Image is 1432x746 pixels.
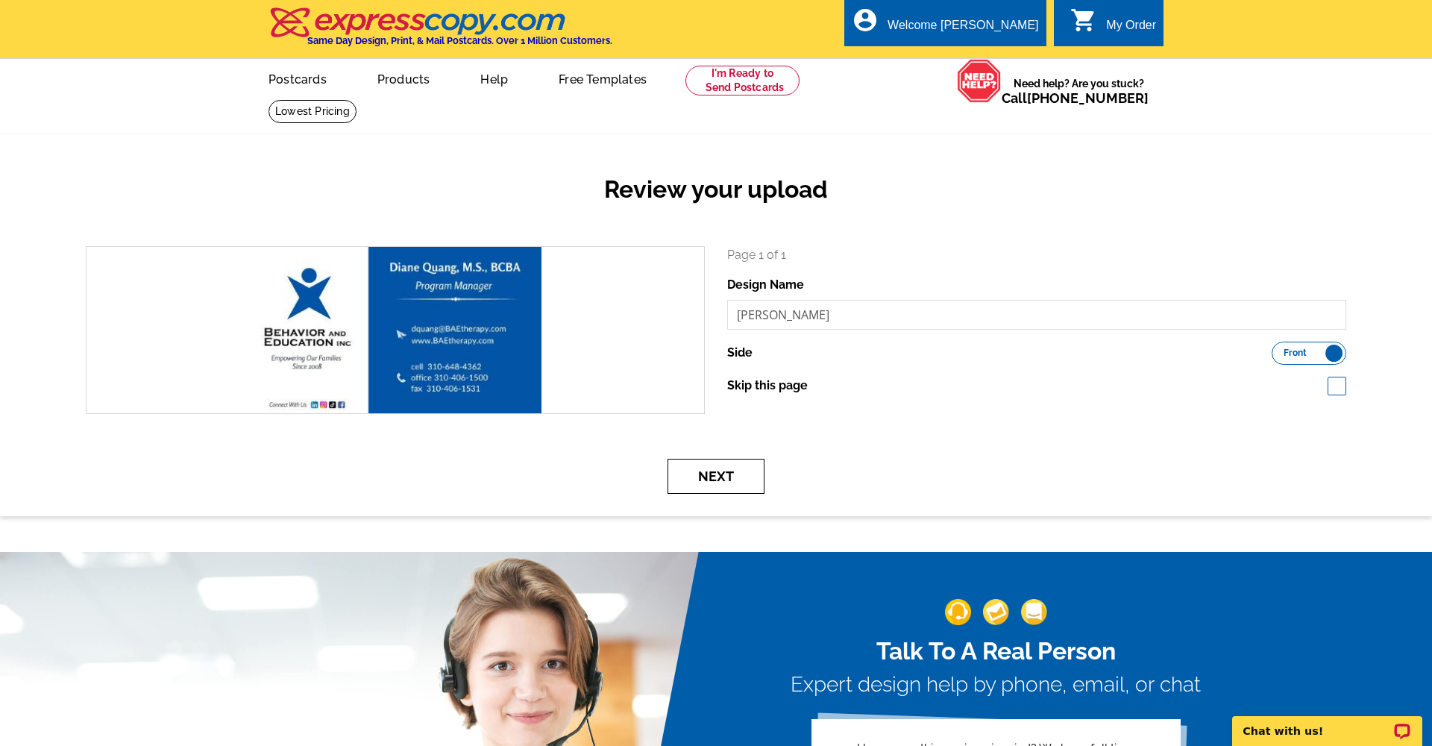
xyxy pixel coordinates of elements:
[245,60,351,95] a: Postcards
[1027,90,1149,106] a: [PHONE_NUMBER]
[791,672,1201,698] h3: Expert design help by phone, email, or chat
[1002,90,1149,106] span: Call
[1070,7,1097,34] i: shopping_cart
[957,59,1002,103] img: help
[535,60,671,95] a: Free Templates
[1021,599,1047,625] img: support-img-3_1.png
[1284,349,1307,357] span: Front
[727,276,804,294] label: Design Name
[668,459,764,494] button: Next
[1002,76,1156,106] span: Need help? Are you stuck?
[727,300,1346,330] input: File Name
[727,246,1346,264] p: Page 1 of 1
[456,60,532,95] a: Help
[354,60,454,95] a: Products
[791,637,1201,665] h2: Talk To A Real Person
[888,19,1038,40] div: Welcome [PERSON_NAME]
[307,35,612,46] h4: Same Day Design, Print, & Mail Postcards. Over 1 Million Customers.
[983,599,1009,625] img: support-img-2.png
[727,377,808,395] label: Skip this page
[75,175,1357,204] h2: Review your upload
[1222,699,1432,746] iframe: LiveChat chat widget
[1106,19,1156,40] div: My Order
[945,599,971,625] img: support-img-1.png
[1070,16,1156,35] a: shopping_cart My Order
[268,18,612,46] a: Same Day Design, Print, & Mail Postcards. Over 1 Million Customers.
[727,344,753,362] label: Side
[852,7,879,34] i: account_circle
